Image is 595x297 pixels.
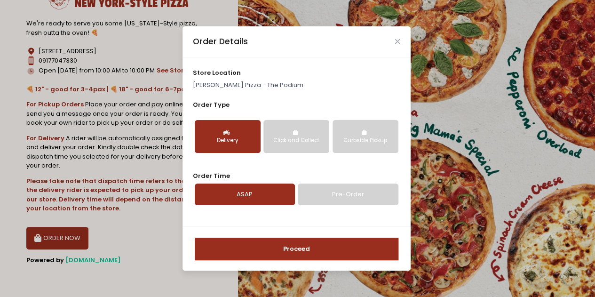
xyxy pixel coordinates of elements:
a: Pre-Order [298,184,398,205]
p: [PERSON_NAME] Pizza - The Podium [193,80,400,90]
button: Close [395,39,400,44]
button: Curbside Pickup [333,120,398,153]
div: Delivery [201,136,254,145]
button: Proceed [195,238,398,260]
span: Order Time [193,171,230,180]
div: Curbside Pickup [339,136,392,145]
button: Click and Collect [263,120,329,153]
button: Delivery [195,120,261,153]
span: Order Type [193,100,230,109]
span: store location [193,68,241,77]
a: ASAP [195,184,295,205]
div: Click and Collect [270,136,323,145]
div: Order Details [193,35,248,48]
